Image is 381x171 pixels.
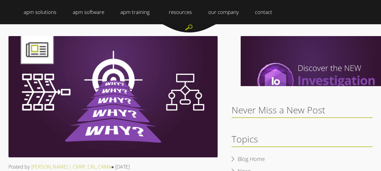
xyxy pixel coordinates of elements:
a: Blog Home [232,155,271,164]
span: Posted by [8,163,30,170]
span: Topics [232,133,258,145]
span: ● [DATE] [111,163,130,170]
a: [PERSON_NAME] | CMRP, CRL, CAMA [31,163,111,170]
span: Never Miss a New Post [232,104,325,116]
